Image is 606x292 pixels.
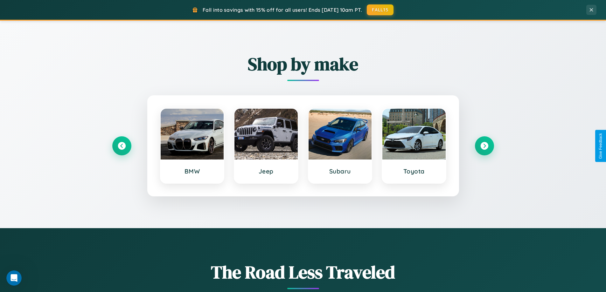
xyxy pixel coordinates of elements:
[167,167,218,175] h3: BMW
[112,260,494,284] h1: The Road Less Traveled
[241,167,291,175] h3: Jeep
[598,133,603,159] div: Give Feedback
[6,270,22,286] iframe: Intercom live chat
[203,7,362,13] span: Fall into savings with 15% off for all users! Ends [DATE] 10am PT.
[315,167,366,175] h3: Subaru
[389,167,439,175] h3: Toyota
[367,4,394,15] button: FALL15
[112,52,494,76] h2: Shop by make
